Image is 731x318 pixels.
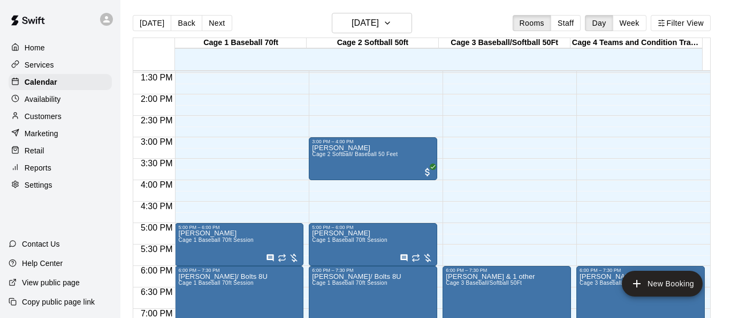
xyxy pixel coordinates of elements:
span: 1:30 PM [138,73,176,82]
p: View public page [22,277,80,288]
p: Home [25,42,45,53]
span: 3:00 PM [138,137,176,146]
span: 5:00 PM [138,223,176,232]
p: Services [25,60,54,70]
span: 2:00 PM [138,94,176,103]
span: 4:30 PM [138,202,176,211]
div: 6:00 PM – 7:30 PM [178,268,300,273]
div: 6:00 PM – 7:30 PM [446,268,568,273]
span: 7:00 PM [138,309,176,318]
button: add [622,271,703,297]
span: 6:00 PM [138,266,176,275]
p: Availability [25,94,61,105]
div: 6:00 PM – 7:30 PM [312,268,434,273]
button: Staff [551,15,581,31]
svg: Has notes [400,254,408,262]
button: Rooms [513,15,551,31]
p: Reports [25,162,51,173]
span: 4:00 PM [138,180,176,189]
h6: [DATE] [352,16,379,31]
div: 5:00 PM – 6:00 PM [312,225,434,230]
span: Cage 1 Baseball 70ft Session [312,280,387,286]
button: [DATE] [133,15,171,31]
span: Cage 1 Baseball 70ft Session [312,237,387,243]
div: 5:00 PM – 6:00 PM [178,225,300,230]
button: Back [171,15,202,31]
div: Cage 2 Softball 50ft [307,38,438,48]
div: 5:00 PM – 6:00 PM: Cage 1 Baseball 70ft Session [175,223,303,266]
div: 6:00 PM – 7:30 PM [580,268,702,273]
div: 3:00 PM – 4:00 PM [312,139,434,144]
span: Cage 1 Baseball 70ft Session [178,237,254,243]
div: 5:00 PM – 6:00 PM: Cage 1 Baseball 70ft Session [309,223,437,266]
p: Marketing [25,128,58,139]
span: 2:30 PM [138,116,176,125]
button: Week [613,15,646,31]
p: Retail [25,145,44,156]
button: Filter View [651,15,711,31]
div: Cage 4 Teams and Condition Training [570,38,702,48]
span: Recurring event [412,254,420,262]
div: Cage 3 Baseball/Softball 50Ft [439,38,570,48]
button: Day [585,15,613,31]
span: 5:30 PM [138,245,176,254]
p: Calendar [25,77,57,87]
svg: Has notes [266,254,275,262]
span: Cage 2 Softball/ Baseball 50 Feet [312,151,398,157]
p: Help Center [22,258,63,269]
span: Cage 3 Baseball/Softball 50Ft [580,280,656,286]
span: Cage 1 Baseball 70ft Session [178,280,254,286]
span: Recurring event [278,254,286,262]
span: All customers have paid [422,167,433,178]
p: Copy public page link [22,297,95,307]
p: Customers [25,111,62,122]
button: Next [202,15,232,31]
span: 3:30 PM [138,159,176,168]
div: Cage 1 Baseball 70ft [175,38,307,48]
p: Settings [25,180,52,190]
span: 6:30 PM [138,287,176,297]
div: 3:00 PM – 4:00 PM: Lindsay Moore [309,137,437,180]
p: Contact Us [22,239,60,249]
span: Cage 3 Baseball/Softball 50Ft [446,280,522,286]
